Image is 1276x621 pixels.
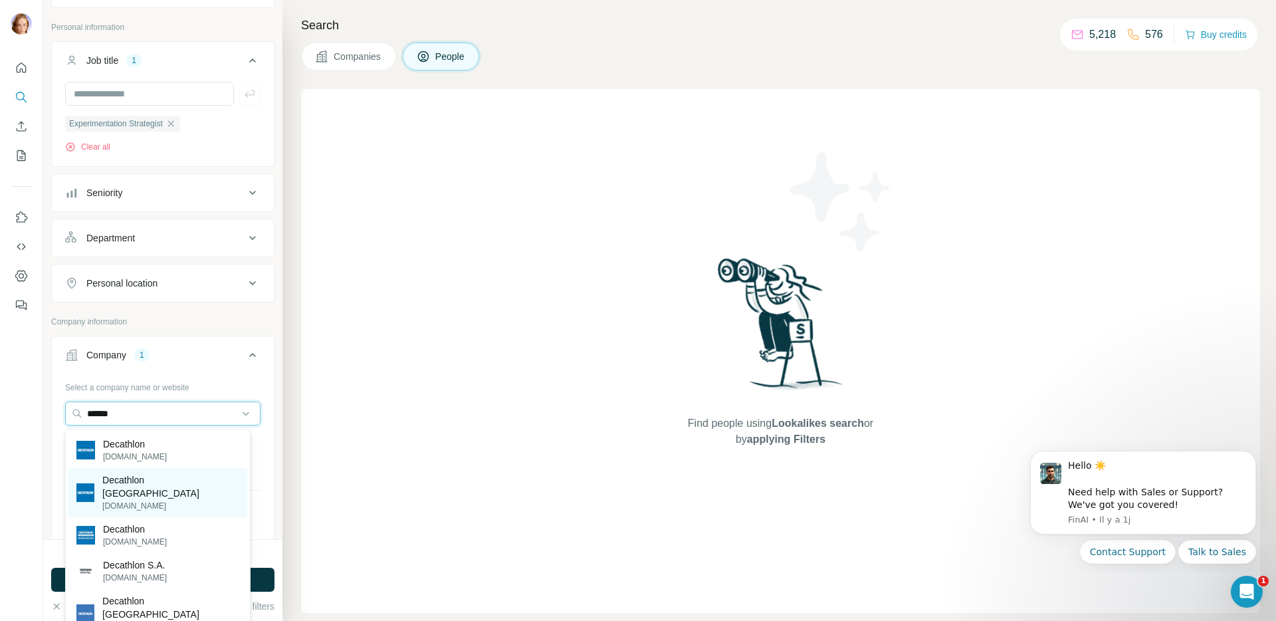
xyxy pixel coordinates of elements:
[11,56,32,80] button: Quick start
[65,376,261,394] div: Select a company name or website
[52,222,274,254] button: Department
[102,594,239,621] p: Decathlon [GEOGRAPHIC_DATA]
[334,50,382,63] span: Companies
[11,13,32,35] img: Avatar
[52,177,274,209] button: Seniority
[11,205,32,229] button: Use Surfe on LinkedIn
[301,16,1260,35] h4: Search
[76,483,94,501] img: Decathlon France
[11,235,32,259] button: Use Surfe API
[11,144,32,168] button: My lists
[1185,25,1247,44] button: Buy credits
[102,500,239,512] p: [DOMAIN_NAME]
[86,186,122,199] div: Seniority
[11,264,32,288] button: Dashboard
[51,21,274,33] p: Personal information
[781,142,901,262] img: Surfe Illustration - Stars
[1145,27,1163,43] p: 576
[772,418,864,429] span: Lookalikes search
[103,451,167,463] p: [DOMAIN_NAME]
[435,50,466,63] span: People
[51,568,274,592] button: Run search
[747,434,825,445] span: applying Filters
[51,316,274,328] p: Company information
[103,437,167,451] p: Decathlon
[65,141,110,153] button: Clear all
[1010,439,1276,572] iframe: Intercom notifications message
[52,267,274,299] button: Personal location
[86,231,135,245] div: Department
[86,348,126,362] div: Company
[103,523,167,536] p: Decathlon
[126,55,142,66] div: 1
[52,339,274,376] button: Company1
[76,562,95,580] img: Decathlon S.A.
[52,45,274,82] button: Job title1
[712,255,850,403] img: Surfe Illustration - Woman searching with binoculars
[11,114,32,138] button: Enrich CSV
[11,293,32,317] button: Feedback
[1231,576,1263,608] iframe: Intercom live chat
[103,572,167,584] p: [DOMAIN_NAME]
[76,441,95,459] img: Decathlon
[51,600,89,613] button: Clear
[1258,576,1269,586] span: 1
[76,526,95,545] img: Decathlon
[69,118,163,130] span: Experimentation Strategist
[86,54,118,67] div: Job title
[103,536,167,548] p: [DOMAIN_NAME]
[674,416,887,447] span: Find people using or by
[1089,27,1116,43] p: 5,218
[86,277,158,290] div: Personal location
[134,349,150,361] div: 1
[103,559,167,572] p: Decathlon S.A.
[11,85,32,109] button: Search
[102,473,239,500] p: Decathlon [GEOGRAPHIC_DATA]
